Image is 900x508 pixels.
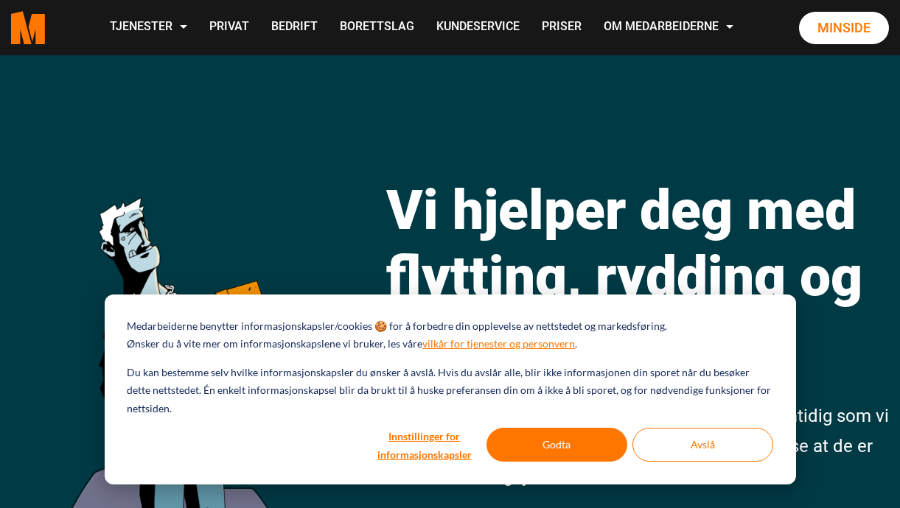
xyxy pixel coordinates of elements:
[386,177,889,375] h1: Vi hjelper deg med flytting, rydding og avfallskjøring
[422,335,575,353] a: vilkår for tjenester og personvern
[105,294,796,484] div: Cookie banner
[386,406,889,487] span: Vi hjelper deg med flytting og avfallshåndtering, samtidig som vi gir mennesker med rusbakgrunn e...
[127,317,667,336] p: Medarbeiderne benytter informasjonskapsler/cookies 🍪 for å forbedre din opplevelse av nettstedet ...
[127,364,772,418] p: Du kan bestemme selv hvilke informasjonskapsler du ønsker å avslå. Hvis du avslår alle, blir ikke...
[127,335,577,353] p: Ønsker du å vite mer om informasjonskapslene vi bruker, les våre .
[486,428,627,462] button: Godta
[329,1,425,54] a: Borettslag
[260,1,329,54] a: Bedrift
[198,1,260,54] a: Privat
[99,1,198,54] a: Tjenester
[593,1,744,54] a: Om Medarbeiderne
[531,1,593,54] a: Priser
[425,1,531,54] a: Kundeservice
[799,12,889,44] a: Minside
[632,428,773,462] button: Avslå
[368,428,481,462] button: Innstillinger for informasjonskapsler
